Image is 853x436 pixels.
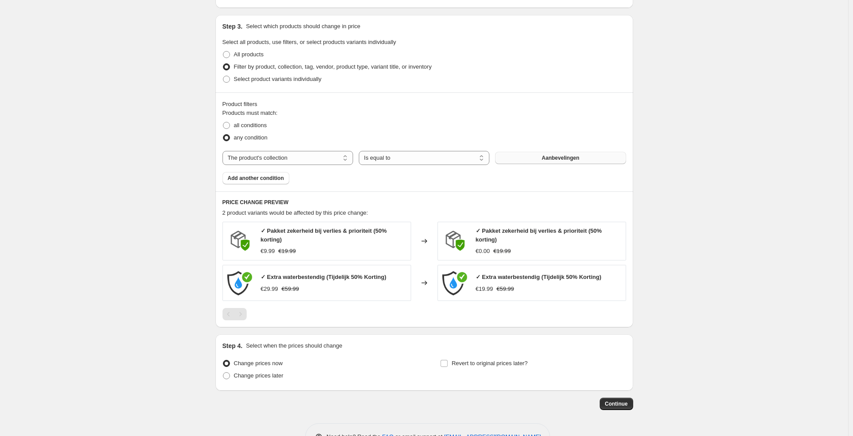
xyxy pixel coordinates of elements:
div: Product filters [222,100,626,109]
span: Revert to original prices later? [452,360,528,366]
span: All products [234,51,264,58]
h2: Step 3. [222,22,243,31]
span: ✓ Pakket zekerheid bij verlies & prioriteit (50% korting) [476,227,602,243]
h6: PRICE CHANGE PREVIEW [222,199,626,206]
div: €19.99 [476,285,493,293]
nav: Pagination [222,308,247,320]
strike: €19.99 [278,247,296,256]
strike: €19.99 [493,247,511,256]
span: Select product variants individually [234,76,321,82]
span: Add another condition [228,175,284,182]
span: Change prices now [234,360,283,366]
strike: €59.99 [496,285,514,293]
div: €0.00 [476,247,490,256]
div: €29.99 [261,285,278,293]
div: €9.99 [261,247,275,256]
button: Add another condition [222,172,289,184]
strike: €59.99 [281,285,299,293]
button: Continue [600,398,633,410]
button: Aanbevelingen [495,152,626,164]
span: all conditions [234,122,267,128]
span: Aanbevelingen [542,154,579,161]
span: Select all products, use filters, or select products variants individually [222,39,396,45]
span: 2 product variants would be affected by this price change: [222,209,368,216]
img: IMG_4131_80x.png [442,270,469,296]
span: ✓ Extra waterbestendig (Tijdelijk 50% Korting) [476,274,601,280]
p: Select which products should change in price [246,22,360,31]
h2: Step 4. [222,341,243,350]
span: Continue [605,400,628,407]
p: Select when the prices should change [246,341,342,350]
img: IMG_4116_80x.png [442,228,469,254]
span: Products must match: [222,110,278,116]
img: IMG_4131_80x.png [227,270,254,296]
img: IMG_4116_80x.png [227,228,254,254]
span: any condition [234,134,268,141]
span: ✓ Pakket zekerheid bij verlies & prioriteit (50% korting) [261,227,387,243]
span: Filter by product, collection, tag, vendor, product type, variant title, or inventory [234,63,432,70]
span: Change prices later [234,372,284,379]
span: ✓ Extra waterbestendig (Tijdelijk 50% Korting) [261,274,386,280]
